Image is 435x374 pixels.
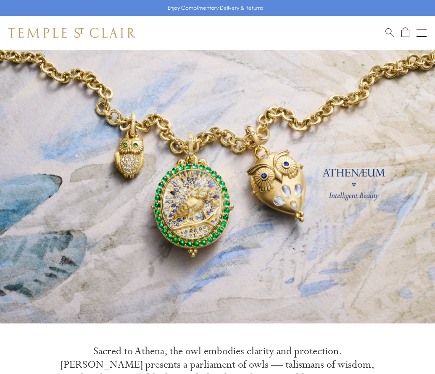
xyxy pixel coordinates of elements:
img: Temple St. Clair [8,28,135,38]
button: Open navigation [417,28,427,38]
a: Open Shopping Bag [401,27,409,38]
p: Enjoy Complimentary Delivery & Returns [168,4,263,12]
a: Search [385,27,394,38]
